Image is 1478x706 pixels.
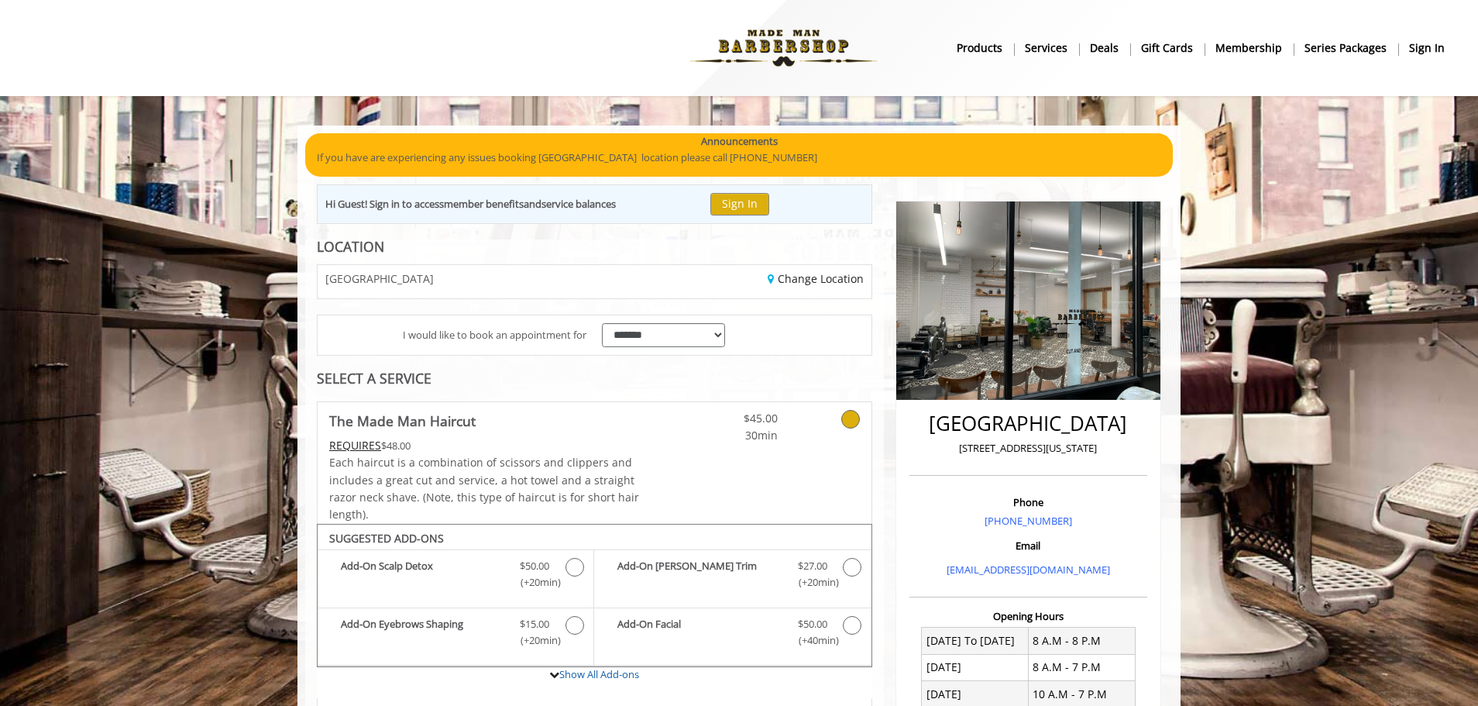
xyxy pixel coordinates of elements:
b: service balances [541,197,616,211]
b: sign in [1409,40,1445,57]
b: Series packages [1304,40,1387,57]
label: Add-On Scalp Detox [325,558,586,594]
td: 8 A.M - 8 P.M [1028,628,1135,654]
img: Made Man Barbershop logo [677,5,890,91]
b: products [957,40,1002,57]
span: $15.00 [520,616,549,632]
span: Each haircut is a combination of scissors and clippers and includes a great cut and service, a ho... [329,455,639,522]
label: Add-On Beard Trim [602,558,863,594]
div: The Made Man Haircut Add-onS [317,524,872,668]
span: (+20min ) [789,574,835,591]
a: sign insign in [1398,36,1456,59]
a: Change Location [768,271,864,286]
a: Series packagesSeries packages [1294,36,1398,59]
a: Gift cardsgift cards [1130,36,1205,59]
b: Services [1025,40,1067,57]
h3: Phone [913,497,1143,508]
a: Show All Add-ons [559,667,639,681]
p: [STREET_ADDRESS][US_STATE] [913,440,1143,456]
span: [GEOGRAPHIC_DATA] [325,273,434,284]
a: ServicesServices [1014,36,1079,59]
a: [PHONE_NUMBER] [985,514,1072,528]
a: [EMAIL_ADDRESS][DOMAIN_NAME] [947,563,1110,577]
b: Add-On Eyebrows Shaping [341,616,504,649]
b: Add-On [PERSON_NAME] Trim [617,558,782,591]
h3: Opening Hours [909,611,1147,622]
b: member benefits [444,197,524,211]
span: $27.00 [798,558,827,574]
a: DealsDeals [1079,36,1130,59]
b: LOCATION [317,237,384,256]
span: $50.00 [798,616,827,632]
span: I would like to book an appointment for [403,327,586,343]
div: SELECT A SERVICE [317,371,872,386]
div: $48.00 [329,437,641,454]
h3: Email [913,540,1143,551]
b: Deals [1090,40,1119,57]
a: Productsproducts [946,36,1014,59]
span: 30min [686,427,778,444]
td: [DATE] To [DATE] [922,628,1029,654]
b: Add-On Facial [617,616,782,649]
b: gift cards [1141,40,1193,57]
b: SUGGESTED ADD-ONS [329,531,444,546]
span: (+20min ) [512,632,558,649]
span: (+20min ) [512,574,558,591]
td: 8 A.M - 7 P.M [1028,654,1135,680]
button: Sign In [710,193,769,215]
span: (+40min ) [789,632,835,649]
a: MembershipMembership [1205,36,1294,59]
label: Add-On Facial [602,616,863,653]
label: Add-On Eyebrows Shaping [325,616,586,653]
span: This service needs some Advance to be paid before we block your appointment [329,438,381,453]
b: Announcements [701,133,778,150]
span: $50.00 [520,558,549,574]
span: $45.00 [686,410,778,427]
b: Add-On Scalp Detox [341,558,504,591]
b: Membership [1215,40,1282,57]
td: [DATE] [922,654,1029,680]
b: The Made Man Haircut [329,410,476,432]
h2: [GEOGRAPHIC_DATA] [913,412,1143,435]
div: Hi Guest! Sign in to access and [325,196,616,212]
p: If you have are experiencing any issues booking [GEOGRAPHIC_DATA] location please call [PHONE_NUM... [317,150,1161,166]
